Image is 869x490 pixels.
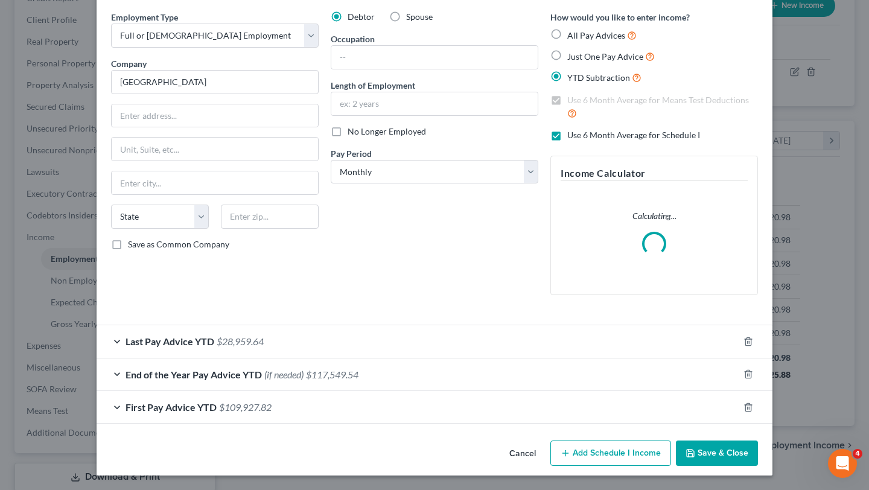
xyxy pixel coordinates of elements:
input: Unit, Suite, etc... [112,138,318,161]
label: How would you like to enter income? [550,11,690,24]
span: Pay Period [331,148,372,159]
button: Cancel [500,442,546,466]
input: Search company by name... [111,70,319,94]
span: Spouse [406,11,433,22]
span: Employment Type [111,12,178,22]
span: Debtor [348,11,375,22]
span: $109,927.82 [219,401,272,413]
span: All Pay Advices [567,30,625,40]
span: $117,549.54 [306,369,358,380]
button: Add Schedule I Income [550,441,671,466]
span: Just One Pay Advice [567,51,643,62]
h5: Income Calculator [561,166,748,181]
input: ex: 2 years [331,92,538,115]
label: Length of Employment [331,79,415,92]
span: (if needed) [264,369,304,380]
span: Company [111,59,147,69]
input: -- [331,46,538,69]
input: Enter zip... [221,205,319,229]
span: 4 [853,449,862,459]
label: Occupation [331,33,375,45]
span: End of the Year Pay Advice YTD [126,369,304,380]
span: Last Pay Advice YTD [126,336,214,347]
span: Save as Common Company [128,239,229,249]
span: First Pay Advice YTD [126,401,217,413]
span: Use 6 Month Average for Schedule I [567,130,700,140]
span: $28,959.64 [217,336,264,347]
span: No Longer Employed [348,126,426,136]
input: Enter city... [112,171,318,194]
input: Enter address... [112,104,318,127]
iframe: Intercom live chat [828,449,857,478]
p: Calculating... [561,210,748,222]
span: YTD Subtraction [567,72,630,83]
button: Save & Close [676,441,758,466]
span: Use 6 Month Average for Means Test Deductions [567,95,749,105]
